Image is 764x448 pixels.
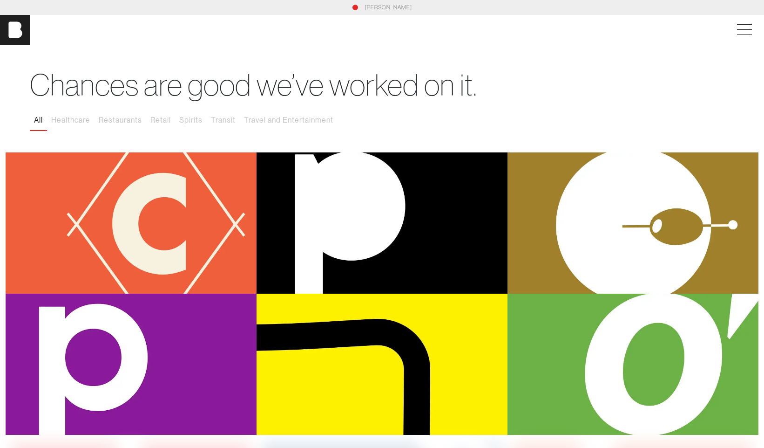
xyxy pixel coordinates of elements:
button: All [30,110,47,130]
button: Spirits [175,110,207,130]
button: Travel and Entertainment [240,110,338,130]
h1: Chances are good we’ve worked on it. [30,67,734,103]
button: Transit [207,110,240,130]
button: Healthcare [47,110,95,130]
a: [PERSON_NAME] [365,3,412,12]
button: Retail [146,110,175,130]
button: Restaurants [95,110,146,130]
